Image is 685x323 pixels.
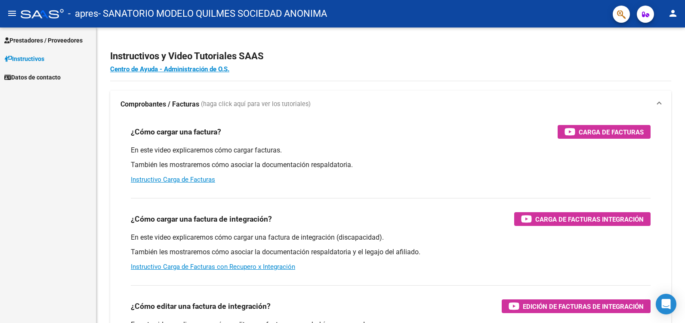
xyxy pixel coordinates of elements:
[131,160,651,170] p: También les mostraremos cómo asociar la documentación respaldatoria.
[4,54,44,64] span: Instructivos
[201,100,311,109] span: (haga click aquí para ver los tutoriales)
[523,301,644,312] span: Edición de Facturas de integración
[131,176,215,183] a: Instructivo Carga de Facturas
[131,247,651,257] p: También les mostraremos cómo asociar la documentación respaldatoria y el legajo del afiliado.
[131,263,295,271] a: Instructivo Carga de Facturas con Recupero x Integración
[131,146,651,155] p: En este video explicaremos cómo cargar facturas.
[131,233,651,242] p: En este video explicaremos cómo cargar una factura de integración (discapacidad).
[4,73,61,82] span: Datos de contacto
[110,48,671,64] h2: Instructivos y Video Tutoriales SAAS
[120,100,199,109] strong: Comprobantes / Facturas
[502,299,651,313] button: Edición de Facturas de integración
[110,65,229,73] a: Centro de Ayuda - Administración de O.S.
[668,8,678,18] mat-icon: person
[131,126,221,138] h3: ¿Cómo cargar una factura?
[535,214,644,225] span: Carga de Facturas Integración
[579,127,644,137] span: Carga de Facturas
[131,300,271,312] h3: ¿Cómo editar una factura de integración?
[98,4,327,23] span: - SANATORIO MODELO QUILMES SOCIEDAD ANONIMA
[68,4,98,23] span: - apres
[656,294,676,314] div: Open Intercom Messenger
[558,125,651,139] button: Carga de Facturas
[131,213,272,225] h3: ¿Cómo cargar una factura de integración?
[514,212,651,226] button: Carga de Facturas Integración
[7,8,17,18] mat-icon: menu
[110,91,671,118] mat-expansion-panel-header: Comprobantes / Facturas (haga click aquí para ver los tutoriales)
[4,36,83,45] span: Prestadores / Proveedores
